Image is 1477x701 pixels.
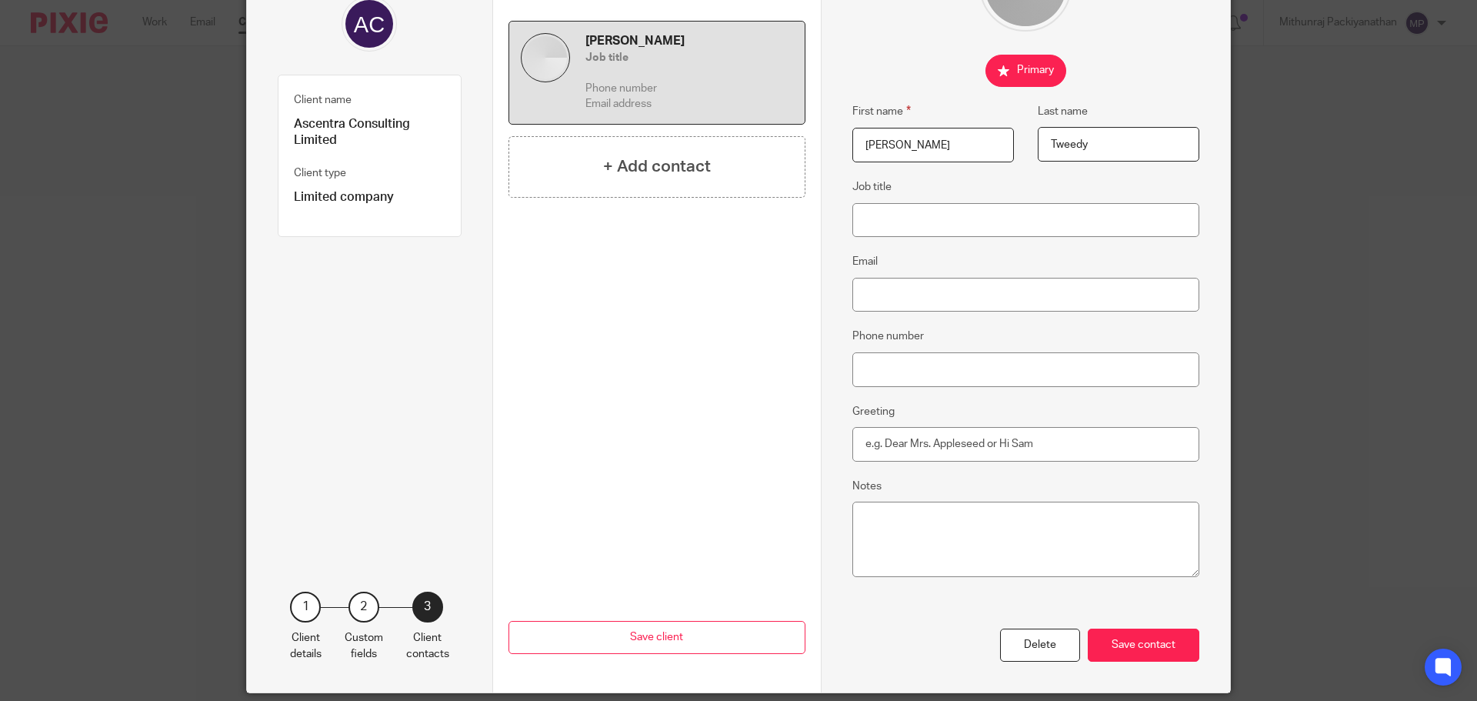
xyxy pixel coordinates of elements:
[852,179,892,195] label: Job title
[521,33,570,82] img: default.jpg
[603,155,711,179] h4: + Add contact
[290,592,321,623] div: 1
[852,329,924,344] label: Phone number
[852,404,895,419] label: Greeting
[1038,104,1088,119] label: Last name
[852,254,878,269] label: Email
[406,630,449,662] p: Client contacts
[294,92,352,108] label: Client name
[345,630,383,662] p: Custom fields
[1000,629,1080,662] div: Delete
[852,102,911,120] label: First name
[1088,629,1199,662] div: Save contact
[412,592,443,623] div: 3
[294,116,445,149] p: Ascentra Consulting Limited
[348,592,379,623] div: 2
[290,630,322,662] p: Client details
[585,50,793,65] h5: Job title
[585,33,793,49] h4: [PERSON_NAME]
[585,81,793,96] p: Phone number
[294,189,445,205] p: Limited company
[585,96,793,112] p: Email address
[294,165,346,181] label: Client type
[508,621,805,654] button: Save client
[852,479,882,494] label: Notes
[852,427,1200,462] input: e.g. Dear Mrs. Appleseed or Hi Sam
